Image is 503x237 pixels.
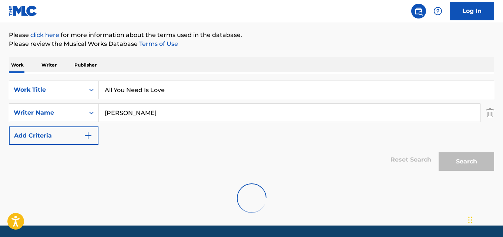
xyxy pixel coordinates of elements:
a: click here [30,31,59,38]
div: Drag [468,209,473,231]
p: Please review the Musical Works Database [9,40,494,48]
iframe: Chat Widget [466,202,503,237]
img: MLC Logo [9,6,37,16]
form: Search Form [9,81,494,175]
a: Terms of Use [138,40,178,47]
div: Work Title [14,85,80,94]
p: Publisher [72,57,99,73]
a: Log In [450,2,494,20]
a: Public Search [411,4,426,18]
p: Work [9,57,26,73]
img: help [433,7,442,16]
p: Please for more information about the terms used in the database. [9,31,494,40]
div: Writer Name [14,108,80,117]
button: Add Criteria [9,126,98,145]
p: Writer [39,57,59,73]
img: 9d2ae6d4665cec9f34b9.svg [84,131,93,140]
img: preloader [235,181,268,215]
img: Delete Criterion [486,104,494,122]
img: search [414,7,423,16]
div: Help [430,4,445,18]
